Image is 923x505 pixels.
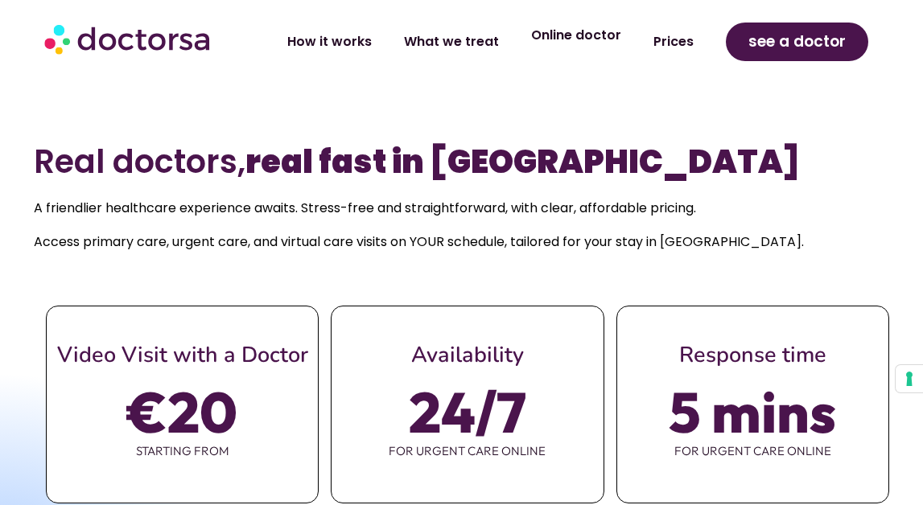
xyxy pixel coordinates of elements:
button: Your consent preferences for tracking technologies [896,365,923,392]
a: What we treat [388,23,515,60]
span: see a doctor [748,29,846,55]
a: How it works [271,23,388,60]
span: Video Visit with a Doctor [57,340,308,370]
span: Availability [411,340,524,370]
a: Prices [637,23,710,60]
span: 24/7 [409,389,526,434]
span: for urgent care online [332,434,603,468]
span: for urgent care online [617,434,888,468]
a: see a doctor [726,23,867,61]
b: real fast in [GEOGRAPHIC_DATA] [245,139,800,184]
h2: Real doctors, [34,142,889,181]
span: A friendlier healthcare experience awaits. Stress-free and straightforward, with clear, affordabl... [34,199,696,217]
nav: Menu [251,23,710,60]
a: Online doctor [515,17,637,54]
span: €20 [127,389,237,434]
span: 5 mins [669,389,836,434]
span: Response time [679,340,826,370]
span: starting from [47,434,318,468]
span: Access primary care, urgent care, and virtual care visits on YOUR schedule, tailored for your sta... [34,232,804,251]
